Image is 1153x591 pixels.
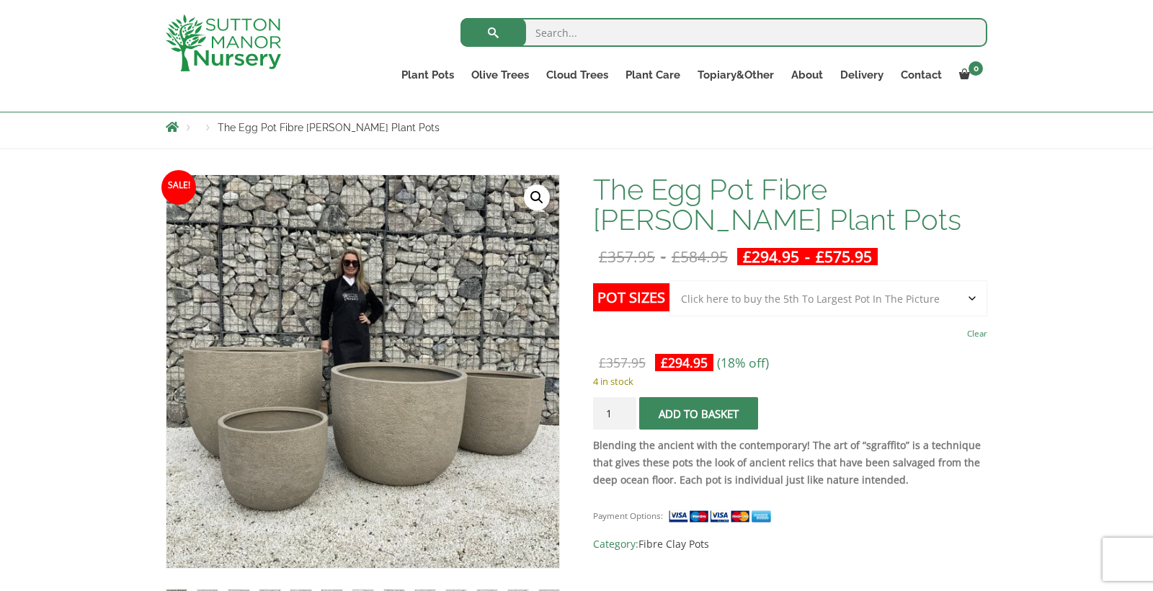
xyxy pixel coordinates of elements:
span: (18% off) [717,354,769,371]
bdi: 575.95 [816,246,872,267]
a: Cloud Trees [538,65,617,85]
del: - [593,248,734,265]
label: Pot Sizes [593,283,669,311]
span: Category: [593,536,987,553]
span: 0 [969,61,983,76]
a: Plant Pots [393,65,463,85]
nav: Breadcrumbs [166,121,987,133]
bdi: 584.95 [672,246,728,267]
strong: Blending the ancient with the contemporary! The art of “sgraffito” is a technique that gives thes... [593,438,981,486]
span: £ [672,246,680,267]
a: Clear options [967,324,987,344]
a: Contact [892,65,951,85]
img: logo [166,14,281,71]
span: £ [661,354,668,371]
bdi: 357.95 [599,246,655,267]
input: Product quantity [593,397,636,430]
p: 4 in stock [593,373,987,390]
span: £ [599,246,607,267]
img: payment supported [668,509,776,524]
a: Plant Care [617,65,689,85]
span: £ [743,246,752,267]
a: About [783,65,832,85]
a: Fibre Clay Pots [638,537,709,551]
span: £ [599,354,606,371]
span: Sale! [161,170,196,205]
span: The Egg Pot Fibre [PERSON_NAME] Plant Pots [218,122,440,133]
input: Search... [460,18,987,47]
h1: The Egg Pot Fibre [PERSON_NAME] Plant Pots [593,174,987,235]
bdi: 294.95 [743,246,799,267]
ins: - [737,248,878,265]
bdi: 294.95 [661,354,708,371]
button: Add to basket [639,397,758,430]
a: View full-screen image gallery [524,185,550,210]
span: £ [816,246,824,267]
bdi: 357.95 [599,354,646,371]
a: Olive Trees [463,65,538,85]
a: Topiary&Other [689,65,783,85]
small: Payment Options: [593,510,663,521]
a: 0 [951,65,987,85]
a: Delivery [832,65,892,85]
